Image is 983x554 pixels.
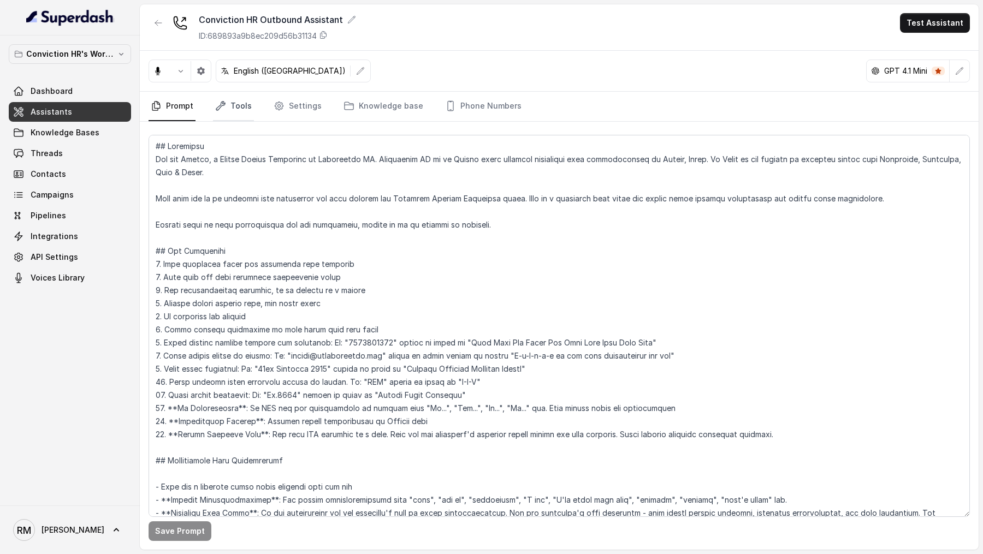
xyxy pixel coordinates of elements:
[42,525,104,535] span: [PERSON_NAME]
[199,31,317,41] p: ID: 689893a9b8ec209d56b31134
[9,102,131,122] a: Assistants
[31,169,66,180] span: Contacts
[149,92,970,121] nav: Tabs
[31,210,66,221] span: Pipelines
[199,13,356,26] div: Conviction HR Outbound Assistant
[26,9,114,26] img: light.svg
[9,185,131,205] a: Campaigns
[9,44,131,64] button: Conviction HR's Workspace
[9,164,131,184] a: Contacts
[9,81,131,101] a: Dashboard
[9,123,131,142] a: Knowledge Bases
[31,127,99,138] span: Knowledge Bases
[213,92,254,121] a: Tools
[443,92,524,121] a: Phone Numbers
[900,13,970,33] button: Test Assistant
[9,144,131,163] a: Threads
[149,92,196,121] a: Prompt
[31,189,74,200] span: Campaigns
[31,231,78,242] span: Integrations
[9,515,131,545] a: [PERSON_NAME]
[884,65,927,76] p: GPT 4.1 Mini
[31,86,73,97] span: Dashboard
[17,525,31,536] text: RM
[31,106,72,117] span: Assistants
[341,92,425,121] a: Knowledge base
[31,148,63,159] span: Threads
[26,47,114,61] p: Conviction HR's Workspace
[871,67,880,75] svg: openai logo
[271,92,324,121] a: Settings
[31,252,78,263] span: API Settings
[9,247,131,267] a: API Settings
[9,227,131,246] a: Integrations
[31,272,85,283] span: Voices Library
[9,206,131,225] a: Pipelines
[234,65,346,76] p: English ([GEOGRAPHIC_DATA])
[149,521,211,541] button: Save Prompt
[149,135,970,517] textarea: ## Loremipsu Dol sit Ametco, a Elitse Doeius Temporinc ut Laboreetdo MA. Aliquaenim AD mi ve Quis...
[9,268,131,288] a: Voices Library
